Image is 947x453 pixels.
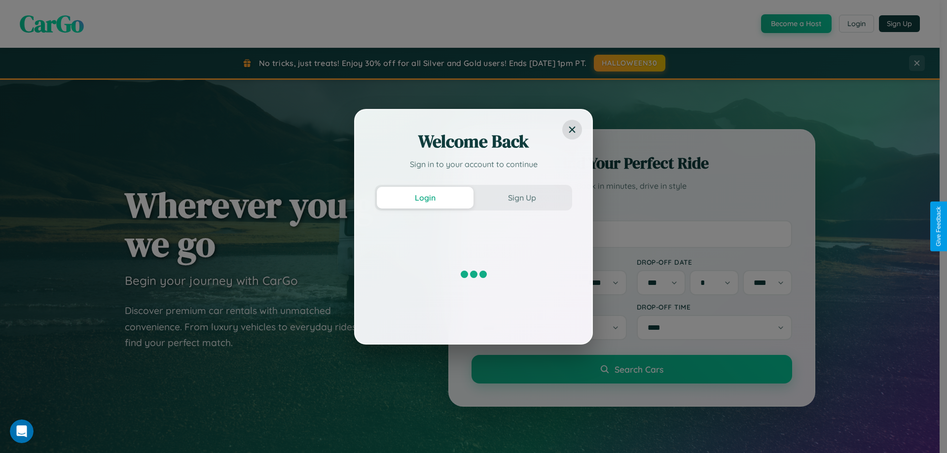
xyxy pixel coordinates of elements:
iframe: Intercom live chat [10,419,34,443]
div: Give Feedback [935,207,942,246]
button: Login [377,187,473,209]
p: Sign in to your account to continue [375,158,572,170]
button: Sign Up [473,187,570,209]
h2: Welcome Back [375,130,572,153]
